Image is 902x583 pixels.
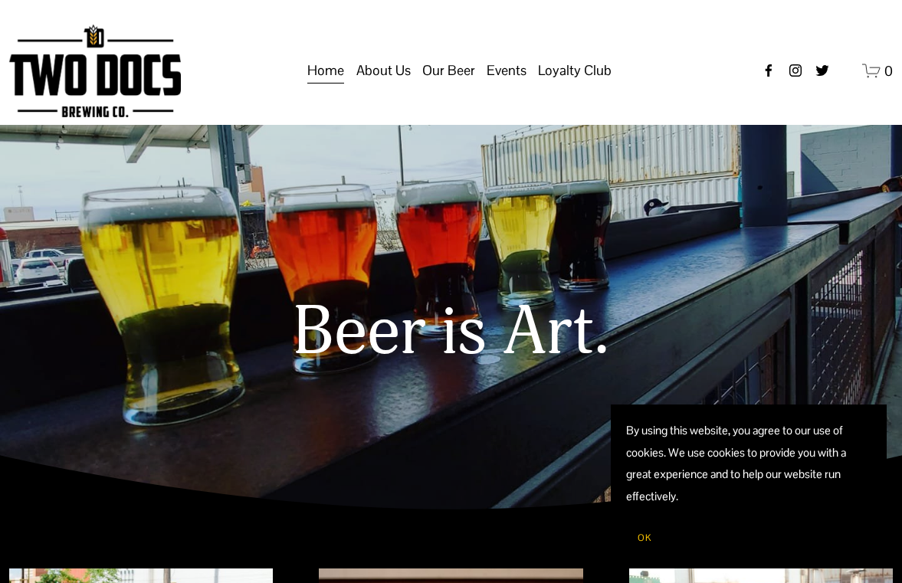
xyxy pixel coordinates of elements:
a: twitter-unauth [815,63,830,78]
h1: Beer is Art. [9,294,893,370]
img: Two Docs Brewing Co. [9,25,181,117]
span: Our Beer [422,57,475,84]
a: folder dropdown [487,56,526,85]
span: Loyalty Club [538,57,612,84]
span: OK [638,532,651,544]
section: Cookie banner [611,404,887,568]
a: folder dropdown [422,56,475,85]
button: OK [626,523,663,552]
span: Events [487,57,526,84]
a: instagram-unauth [788,63,803,78]
a: Facebook [761,63,776,78]
a: folder dropdown [356,56,411,85]
a: 0 items in cart [862,61,894,80]
span: About Us [356,57,411,84]
p: By using this website, you agree to our use of cookies. We use cookies to provide you with a grea... [626,420,871,508]
span: 0 [884,62,893,80]
a: folder dropdown [538,56,612,85]
a: Home [307,56,344,85]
